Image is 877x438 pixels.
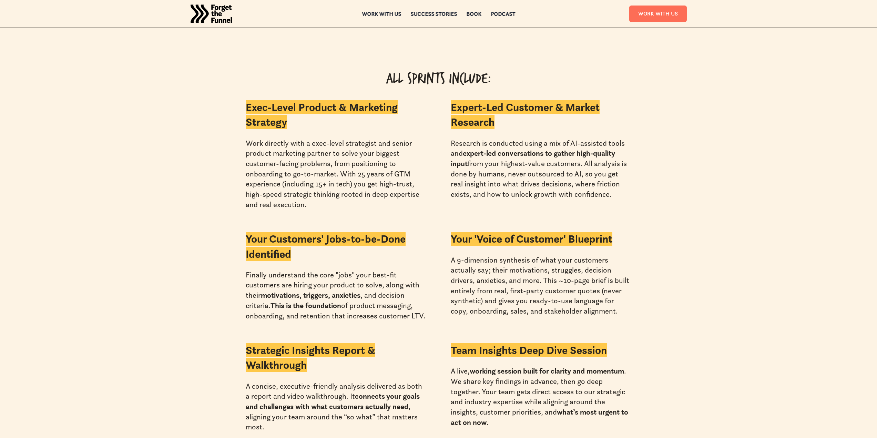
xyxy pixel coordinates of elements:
strong: connects your goals and challenges with what customers actually need [246,391,420,411]
a: Work With Us [629,6,687,22]
strong: This is the foundation [271,301,341,310]
div: All Sprints Include: [225,71,652,94]
a: Work with us [362,11,401,16]
div: Research is conducted using a mix of AI-assisted tools and from your highest-value customers. All... [451,138,632,200]
strong: motivations, triggers, anxieties [261,291,360,300]
div: A live, . We share key findings in advance, then go deep together. Your team gets direct access t... [451,366,632,427]
strong: Expert-Led Customer & Market Research [451,100,600,129]
strong: Your Customers' Jobs-to-be-Done Identified [246,232,406,261]
div: A 9-dimension synthesis of what your customers actually say; their motivations, struggles, decisi... [451,255,632,316]
strong: expert-led conversations to gather high-quality input [451,149,615,168]
a: Podcast [491,11,515,16]
strong: Strategic Insights Report & Walkthrough [246,343,375,372]
strong: working session built for clarity and momentum [470,366,624,376]
strong: what’s most urgent to act on now [451,407,628,427]
div: Work directly with a exec-level strategist and senior product marketing partner to solve your big... [246,138,427,210]
div: Finally understand the core "jobs" your best-fit customers are hiring your product to solve, alon... [246,270,427,321]
a: Success Stories [410,11,457,16]
strong: Team Insights Deep Dive Session [451,343,607,357]
strong: Your 'Voice of Customer' Blueprint [451,232,612,246]
div: A concise, executive-friendly analysis delivered as both a report and video walkthrough. It , ali... [246,381,427,432]
a: Book [466,11,481,16]
strong: Exec-Level Product & Marketing Strategy [246,100,398,129]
